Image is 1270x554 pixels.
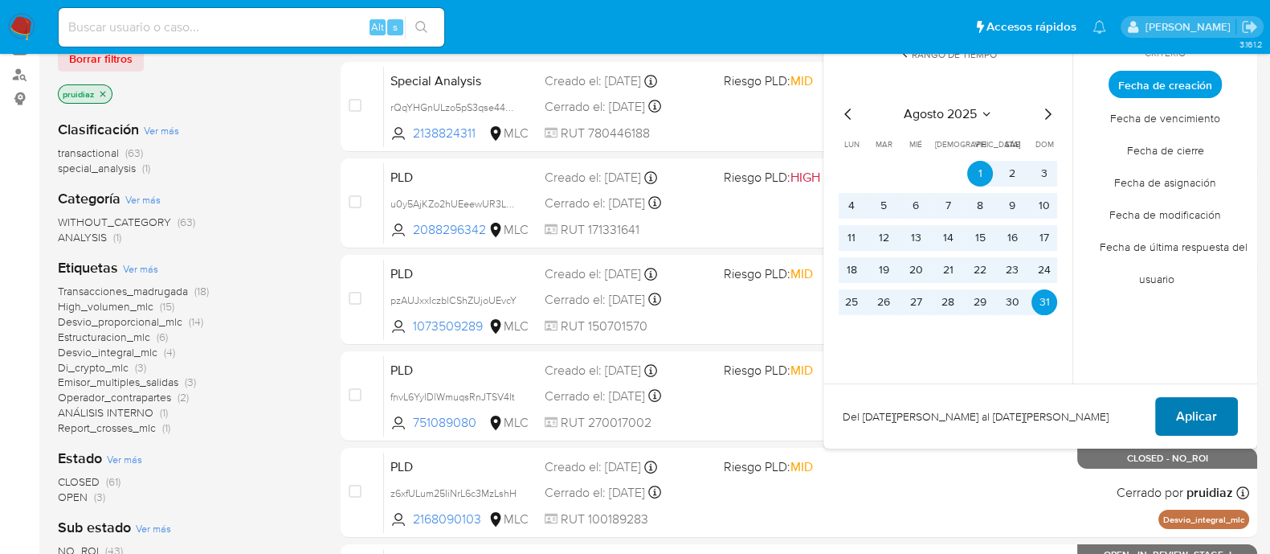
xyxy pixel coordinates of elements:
input: Buscar usuario o caso... [59,17,444,38]
a: Salir [1241,18,1258,35]
span: Accesos rápidos [986,18,1076,35]
span: 3.161.2 [1239,38,1262,51]
span: s [393,19,398,35]
p: pablo.ruidiaz@mercadolibre.com [1145,19,1235,35]
button: search-icon [405,16,438,39]
span: Alt [371,19,384,35]
a: Notificaciones [1092,20,1106,34]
